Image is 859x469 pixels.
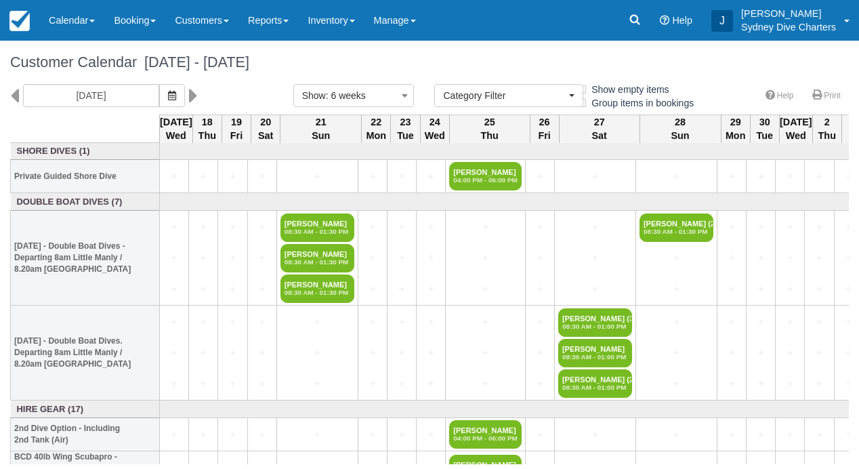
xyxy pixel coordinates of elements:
[721,169,742,184] a: +
[558,308,632,337] a: [PERSON_NAME] (3)08:30 AM - 01:00 PM
[558,169,632,184] a: +
[222,251,243,265] a: +
[529,251,551,265] a: +
[529,428,551,442] a: +
[562,353,628,361] em: 08:30 AM - 01:00 PM
[558,339,632,367] a: [PERSON_NAME]08:30 AM - 01:00 PM
[192,282,214,296] a: +
[280,244,354,272] a: [PERSON_NAME]08:30 AM - 01:30 PM
[576,79,677,100] label: Show empty items
[163,428,185,442] a: +
[443,89,566,102] span: Category Filter
[750,220,772,234] a: +
[391,377,413,391] a: +
[529,220,551,234] a: +
[285,258,350,266] em: 08:30 AM - 01:30 PM
[192,377,214,391] a: +
[11,418,160,451] th: 2nd Dive Option - Including 2nd Tank (Air)
[391,315,413,329] a: +
[420,377,442,391] a: +
[362,220,383,234] a: +
[362,251,383,265] a: +
[163,169,185,184] a: +
[391,251,413,265] a: +
[640,346,713,360] a: +
[280,377,354,391] a: +
[640,213,713,242] a: [PERSON_NAME] (2)08:30 AM - 01:30 PM
[721,377,742,391] a: +
[362,377,383,391] a: +
[449,315,521,329] a: +
[449,251,521,265] a: +
[808,251,830,265] a: +
[558,369,632,398] a: [PERSON_NAME] (2)08:30 AM - 01:00 PM
[449,115,530,143] th: 25 Thu
[163,315,185,329] a: +
[576,84,679,94] span: Show empty items
[779,377,801,391] a: +
[721,315,742,329] a: +
[576,98,705,107] span: Group items in bookings
[362,428,383,442] a: +
[192,251,214,265] a: +
[222,315,243,329] a: +
[640,428,713,442] a: +
[391,220,413,234] a: +
[711,10,733,32] div: J
[160,115,193,143] th: [DATE] Wed
[280,213,354,242] a: [PERSON_NAME]08:30 AM - 01:30 PM
[449,220,521,234] a: +
[280,115,362,143] th: 21 Sun
[222,282,243,296] a: +
[741,20,836,34] p: Sydney Dive Charters
[14,145,156,158] a: Shore Dives (1)
[804,86,849,106] a: Print
[10,54,849,70] h1: Customer Calendar
[280,274,354,303] a: [PERSON_NAME]08:30 AM - 01:30 PM
[14,403,156,416] a: Hire Gear (17)
[362,169,383,184] a: +
[779,251,801,265] a: +
[11,160,160,193] th: Private Guided Shore Dive
[391,346,413,360] a: +
[529,346,551,360] a: +
[420,169,442,184] a: +
[640,315,713,329] a: +
[192,315,214,329] a: +
[391,169,413,184] a: +
[779,115,812,143] th: [DATE] Wed
[529,377,551,391] a: +
[163,220,185,234] a: +
[741,7,836,20] p: [PERSON_NAME]
[293,84,415,107] button: Show: 6 weeks
[640,251,713,265] a: +
[672,15,692,26] span: Help
[576,93,703,113] label: Group items in bookings
[640,169,713,184] a: +
[362,115,391,143] th: 22 Mon
[779,346,801,360] a: +
[757,86,802,106] a: Help
[779,315,801,329] a: +
[251,115,280,143] th: 20 Sat
[163,282,185,296] a: +
[420,115,449,143] th: 24 Wed
[529,315,551,329] a: +
[779,169,801,184] a: +
[222,115,251,143] th: 19 Fri
[721,251,742,265] a: +
[808,377,830,391] a: +
[251,282,273,296] a: +
[11,211,160,306] th: [DATE] - Double Boat Dives - Departing 8am Little Manly / 8.20am [GEOGRAPHIC_DATA]
[280,346,354,360] a: +
[808,315,830,329] a: +
[640,115,721,143] th: 28 Sun
[11,306,160,401] th: [DATE] - Double Boat Dives. Departing 8am Little Manly / 8.20am [GEOGRAPHIC_DATA]
[302,90,326,101] span: Show
[559,115,640,143] th: 27 Sat
[285,289,350,297] em: 08:30 AM - 01:30 PM
[420,346,442,360] a: +
[721,346,742,360] a: +
[391,282,413,296] a: +
[750,282,772,296] a: +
